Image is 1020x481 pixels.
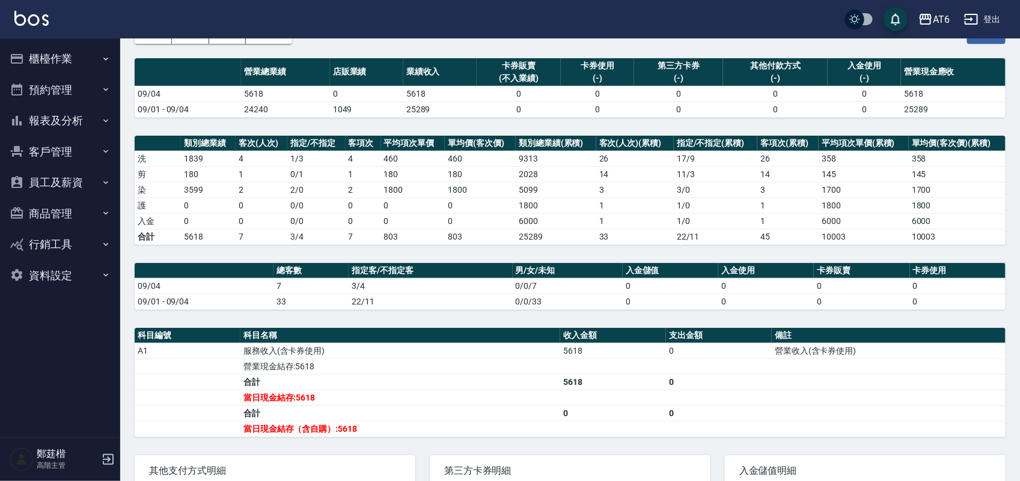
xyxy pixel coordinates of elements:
[181,166,236,182] td: 180
[240,390,560,405] td: 當日現金結存:5618
[819,166,909,182] td: 145
[674,229,757,244] td: 22/11
[5,260,115,291] button: 資料設定
[135,101,241,117] td: 09/01 - 09/04
[381,198,445,213] td: 0
[135,136,1006,245] table: a dense table
[287,182,345,198] td: 2 / 0
[135,294,273,309] td: 09/01 - 09/04
[135,213,181,229] td: 入金
[757,198,819,213] td: 1
[831,72,898,85] div: (-)
[909,151,1006,166] td: 358
[564,59,631,72] div: 卡券使用
[718,263,814,279] th: 入金使用
[346,136,381,151] th: 客項次
[135,328,240,343] th: 科目編號
[513,294,623,309] td: 0/0/33
[819,151,909,166] td: 358
[135,229,181,244] td: 合計
[135,328,1006,437] table: a dense table
[516,198,596,213] td: 1800
[623,294,718,309] td: 0
[723,101,828,117] td: 0
[10,447,34,471] img: Person
[884,7,908,31] button: save
[5,198,115,229] button: 商品管理
[513,263,623,279] th: 男/女/未知
[37,448,98,460] h5: 鄭莛楷
[831,59,898,72] div: 入金使用
[910,278,1006,294] td: 0
[757,182,819,198] td: 3
[674,213,757,229] td: 1 / 0
[516,136,596,151] th: 類別總業績(累積)
[135,263,1006,310] table: a dense table
[513,278,623,294] td: 0/0/7
[240,374,560,390] td: 合計
[909,182,1006,198] td: 1700
[445,213,516,229] td: 0
[560,343,666,358] td: 5618
[933,12,950,27] div: AT6
[381,229,445,244] td: 803
[349,294,513,309] td: 22/11
[516,166,596,182] td: 2028
[819,136,909,151] th: 平均項次單價(累積)
[828,101,901,117] td: 0
[273,278,349,294] td: 7
[241,101,330,117] td: 24240
[346,166,381,182] td: 1
[757,151,819,166] td: 26
[349,263,513,279] th: 指定客/不指定客
[819,213,909,229] td: 6000
[634,86,723,101] td: 0
[181,229,236,244] td: 5618
[901,86,1006,101] td: 5618
[381,166,445,182] td: 180
[674,182,757,198] td: 3 / 0
[381,136,445,151] th: 平均項次單價
[236,151,287,166] td: 4
[516,229,596,244] td: 25289
[445,229,516,244] td: 803
[240,405,560,421] td: 合計
[596,213,674,229] td: 1
[241,58,330,86] th: 營業總業績
[666,343,772,358] td: 0
[623,278,718,294] td: 0
[240,421,560,437] td: 當日現金結存（含自購）:5618
[135,166,181,182] td: 剪
[240,343,560,358] td: 服務收入(含卡券使用)
[5,43,115,74] button: 櫃檯作業
[37,460,98,471] p: 高階主管
[236,182,287,198] td: 2
[516,182,596,198] td: 5099
[909,136,1006,151] th: 單均價(客次價)(累積)
[757,213,819,229] td: 1
[757,229,819,244] td: 45
[726,59,825,72] div: 其他付款方式
[135,198,181,213] td: 護
[596,166,674,182] td: 14
[135,343,240,358] td: A1
[381,213,445,229] td: 0
[349,278,513,294] td: 3/4
[181,136,236,151] th: 類別總業績
[959,8,1006,31] button: 登出
[516,213,596,229] td: 6000
[287,229,345,244] td: 3/4
[596,182,674,198] td: 3
[739,465,991,477] span: 入金儲值明細
[445,198,516,213] td: 0
[445,182,516,198] td: 1800
[674,136,757,151] th: 指定/不指定(累積)
[910,263,1006,279] th: 卡券使用
[403,58,477,86] th: 業績收入
[135,278,273,294] td: 09/04
[909,166,1006,182] td: 145
[901,101,1006,117] td: 25289
[135,151,181,166] td: 洗
[236,229,287,244] td: 7
[596,229,674,244] td: 33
